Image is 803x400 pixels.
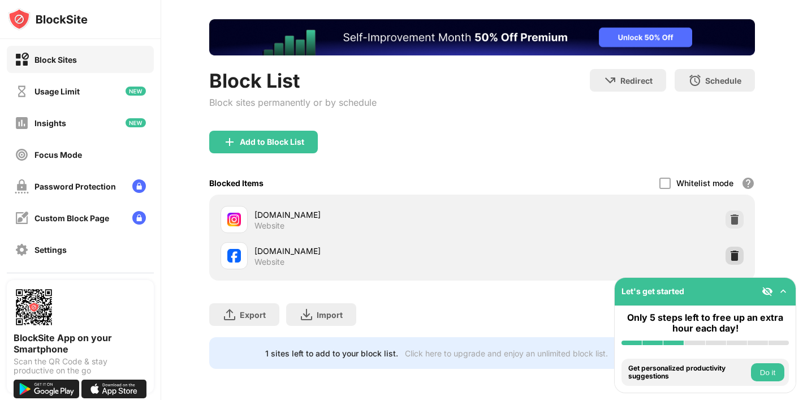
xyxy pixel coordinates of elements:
div: Click here to upgrade and enjoy an unlimited block list. [405,349,608,358]
div: 1 sites left to add to your block list. [265,349,398,358]
div: Import [317,310,343,320]
button: Do it [751,363,784,381]
img: customize-block-page-off.svg [15,211,29,225]
div: [DOMAIN_NAME] [254,245,482,257]
img: password-protection-off.svg [15,179,29,193]
img: settings-off.svg [15,243,29,257]
div: Let's get started [621,286,684,296]
div: Usage Limit [34,87,80,96]
div: Add to Block List [240,137,304,147]
img: new-icon.svg [126,118,146,127]
div: Website [254,221,284,231]
img: insights-off.svg [15,116,29,130]
div: BlockSite App on your Smartphone [14,332,147,355]
div: Export [240,310,266,320]
div: Block Sites [34,55,77,64]
div: Only 5 steps left to free up an extra hour each day! [621,312,789,334]
div: [DOMAIN_NAME] [254,209,482,221]
img: eye-not-visible.svg [762,286,773,297]
div: Scan the QR Code & stay productive on the go [14,357,147,375]
img: lock-menu.svg [132,179,146,193]
img: block-on.svg [15,53,29,67]
img: favicons [227,249,241,263]
img: lock-menu.svg [132,211,146,225]
div: Whitelist mode [676,178,733,188]
div: Settings [34,245,67,255]
div: Schedule [705,76,741,85]
div: Blocked Items [209,178,264,188]
iframe: Banner [209,19,755,55]
img: focus-off.svg [15,148,29,162]
div: Redirect [620,76,653,85]
img: favicons [227,213,241,226]
div: Website [254,257,284,267]
div: Focus Mode [34,150,82,160]
img: new-icon.svg [126,87,146,96]
div: Insights [34,118,66,128]
img: download-on-the-app-store.svg [81,380,147,398]
img: time-usage-off.svg [15,84,29,98]
div: Password Protection [34,182,116,191]
img: logo-blocksite.svg [8,8,88,31]
img: omni-setup-toggle.svg [778,286,789,297]
img: options-page-qr-code.png [14,287,54,328]
div: Block List [209,69,377,92]
div: Block sites permanently or by schedule [209,97,377,108]
div: Get personalized productivity suggestions [628,364,748,381]
img: get-it-on-google-play.svg [14,380,79,398]
div: Custom Block Page [34,213,109,223]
